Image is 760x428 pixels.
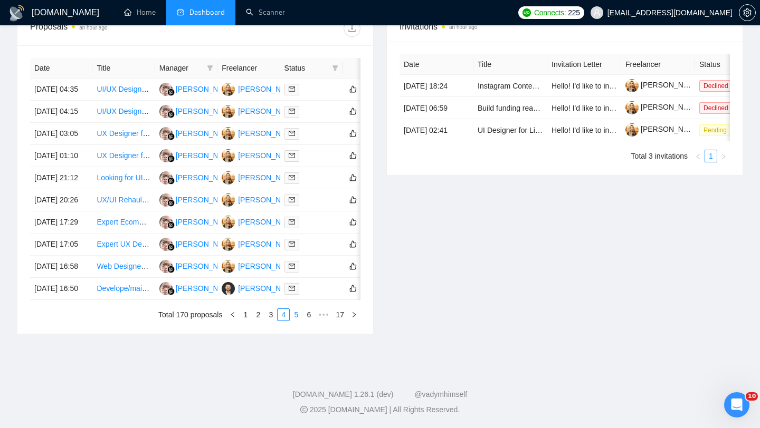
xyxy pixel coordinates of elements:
[699,125,735,134] a: Pending
[167,199,175,207] img: gigradar-bm.png
[347,193,359,206] button: like
[547,54,621,75] th: Invitation Letter
[473,119,547,141] td: UI Designer for Light UI Cleanup
[97,173,284,182] a: Looking for UI/UX designer for responsive website design
[238,260,299,272] div: [PERSON_NAME]
[222,149,235,162] img: VP
[332,309,347,320] a: 17
[473,75,547,97] td: Instagram Content Manager (Beauty/PMU) – Reels, AI, Full Page Growth
[739,8,756,17] a: setting
[238,238,299,250] div: [PERSON_NAME]
[97,107,237,115] a: UI/UX Designer for Mobile-First SaaS MVP
[30,256,92,278] td: [DATE] 16:58
[303,309,315,320] a: 6
[289,197,295,203] span: mail
[349,129,357,138] span: like
[30,101,92,123] td: [DATE] 04:15
[97,129,230,138] a: UX Designer for Medical Device Website
[176,105,236,117] div: [PERSON_NAME]
[348,308,360,321] li: Next Page
[159,238,173,251] img: HH
[332,65,338,71] span: filter
[347,260,359,273] button: like
[473,97,547,119] td: Build funding ready Figma prototype -UX/UI Mapped
[92,256,155,278] td: Web Designer with Figma Experience
[97,218,315,226] a: Expert Ecommerce Website Designer proficient in Figma/Illustrator
[449,24,477,30] time: an hour ago
[92,123,155,145] td: UX Designer for Medical Device Website
[349,196,357,204] span: like
[300,406,308,413] span: copyright
[167,133,175,140] img: gigradar-bm.png
[30,278,92,300] td: [DATE] 16:50
[124,8,156,17] a: homeHome
[344,24,360,33] span: download
[92,234,155,256] td: Expert UX Designer Needed for Website Evaluation
[176,216,236,228] div: [PERSON_NAME]
[30,211,92,234] td: [DATE] 17:29
[30,167,92,189] td: [DATE] 21:12
[176,194,236,206] div: [PERSON_NAME]
[217,58,280,79] th: Freelancer
[30,145,92,167] td: [DATE] 01:10
[473,54,547,75] th: Title
[222,83,235,96] img: VP
[92,101,155,123] td: UI/UX Designer for Mobile-First SaaS MVP
[400,75,473,97] td: [DATE] 18:24
[159,260,173,273] img: HH
[478,104,649,112] a: Build funding ready Figma prototype -UX/UI Mapped
[158,308,222,321] li: Total 170 proposals
[159,62,203,74] span: Manager
[30,20,195,37] div: Proposals
[222,193,235,207] img: VP
[625,81,701,89] a: [PERSON_NAME]
[205,60,215,76] span: filter
[724,392,749,417] iframe: Intercom live chat
[92,167,155,189] td: Looking for UI/UX designer for responsive website design
[238,105,299,117] div: [PERSON_NAME]
[222,106,299,115] a: VP[PERSON_NAME]
[159,129,236,137] a: HH[PERSON_NAME]
[159,151,236,159] a: HH[PERSON_NAME]
[159,239,236,248] a: HH[PERSON_NAME]
[159,171,173,184] img: HH
[568,7,579,18] span: 225
[289,130,295,137] span: mail
[92,79,155,101] td: UI/UX Designer for Personal Portfolio Website
[176,83,236,95] div: [PERSON_NAME]
[400,20,730,33] span: Invitations
[347,238,359,250] button: like
[705,150,717,162] li: 1
[30,79,92,101] td: [DATE] 04:35
[534,7,566,18] span: Connects:
[349,262,357,270] span: like
[207,65,213,71] span: filter
[625,123,639,137] img: c1VvKIttGVViXNJL2ESZaUf3zaf4LsFQKa-J0jOo-moCuMrl1Xwh1qxgsHaISjvPQe
[347,127,359,140] button: like
[159,261,236,270] a: HH[PERSON_NAME]
[289,86,295,92] span: mail
[717,150,730,162] button: right
[400,97,473,119] td: [DATE] 06:59
[289,219,295,225] span: mail
[92,58,155,79] th: Title
[159,84,236,93] a: HH[PERSON_NAME]
[593,9,601,16] span: user
[238,150,299,161] div: [PERSON_NAME]
[349,85,357,93] span: like
[222,217,299,226] a: VP[PERSON_NAME]
[222,84,299,93] a: VP[PERSON_NAME]
[347,83,359,95] button: like
[252,309,264,320] a: 2
[159,83,173,96] img: HH
[222,261,299,270] a: VP[PERSON_NAME]
[167,89,175,96] img: gigradar-bm.png
[167,111,175,118] img: gigradar-bm.png
[347,216,359,228] button: like
[92,211,155,234] td: Expert Ecommerce Website Designer proficient in Figma/Illustrator
[30,189,92,211] td: [DATE] 20:26
[159,282,173,295] img: HH
[97,196,261,204] a: UX/UI Rehaul for a grant application prep platform
[167,177,175,184] img: gigradar-bm.png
